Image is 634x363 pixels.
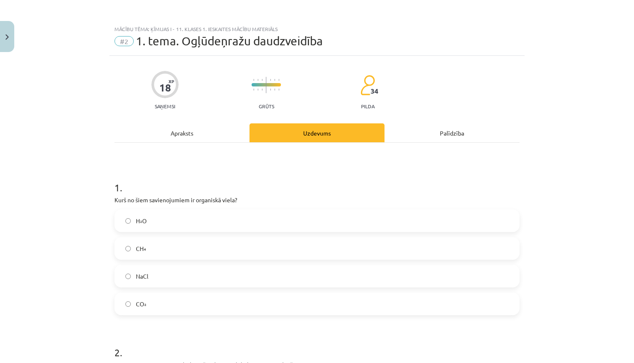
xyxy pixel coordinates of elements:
[274,89,275,91] img: icon-short-line-57e1e144782c952c97e751825c79c345078a6d821885a25fce030b3d8c18986b.svg
[125,218,131,224] input: H₂O
[114,26,520,32] div: Mācību tēma: Ķīmijas i - 11. klases 1. ieskaites mācību materiāls
[259,103,274,109] p: Grūts
[270,89,271,91] img: icon-short-line-57e1e144782c952c97e751825c79c345078a6d821885a25fce030b3d8c18986b.svg
[257,89,258,91] img: icon-short-line-57e1e144782c952c97e751825c79c345078a6d821885a25fce030b3d8c18986b.svg
[257,79,258,81] img: icon-short-line-57e1e144782c952c97e751825c79c345078a6d821885a25fce030b3d8c18986b.svg
[114,123,249,142] div: Apraksts
[125,274,131,279] input: NaCl
[114,196,520,204] p: Kurš no šiem savienojumiem ir organiskā viela?
[169,79,174,84] span: XP
[5,34,9,40] img: icon-close-lesson-0947bae3869378f0d4975bcd49f059093ad1ed9edebbc8119c70593378902aed.svg
[270,79,271,81] img: icon-short-line-57e1e144782c952c97e751825c79c345078a6d821885a25fce030b3d8c18986b.svg
[125,246,131,251] input: CH₄
[253,79,254,81] img: icon-short-line-57e1e144782c952c97e751825c79c345078a6d821885a25fce030b3d8c18986b.svg
[249,123,385,142] div: Uzdevums
[266,77,267,93] img: icon-long-line-d9ea69661e0d244f92f715978eff75569469978d946b2353a9bb055b3ed8787d.svg
[360,75,375,96] img: students-c634bb4e5e11cddfef0936a35e636f08e4e9abd3cc4e673bd6f9a4125e45ecb1.svg
[361,103,374,109] p: pilda
[125,301,131,307] input: CO₂
[278,89,279,91] img: icon-short-line-57e1e144782c952c97e751825c79c345078a6d821885a25fce030b3d8c18986b.svg
[114,36,134,46] span: #2
[136,300,146,308] span: CO₂
[136,244,146,253] span: CH₄
[253,89,254,91] img: icon-short-line-57e1e144782c952c97e751825c79c345078a6d821885a25fce030b3d8c18986b.svg
[114,332,520,358] h1: 2 .
[151,103,179,109] p: Saņemsi
[371,87,378,95] span: 34
[278,79,279,81] img: icon-short-line-57e1e144782c952c97e751825c79c345078a6d821885a25fce030b3d8c18986b.svg
[136,217,147,225] span: H₂O
[274,79,275,81] img: icon-short-line-57e1e144782c952c97e751825c79c345078a6d821885a25fce030b3d8c18986b.svg
[385,123,520,142] div: Palīdzība
[136,34,323,48] span: 1. tema. Ogļūdeņražu daudzveidība
[136,272,148,281] span: NaCl
[114,167,520,193] h1: 1 .
[159,82,171,94] div: 18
